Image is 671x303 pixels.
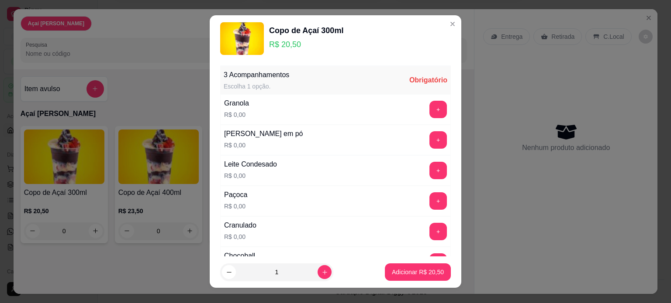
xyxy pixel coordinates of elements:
button: add [429,162,447,179]
div: Chocoball [224,251,255,261]
div: Cranulado [224,220,256,231]
div: Obrigatório [409,75,447,85]
p: Adicionar R$ 20,50 [392,268,444,276]
div: [PERSON_NAME] em pó [224,129,303,139]
p: R$ 20,50 [269,38,343,51]
button: add [429,223,447,240]
div: 3 Acompanhamentos [224,70,289,80]
button: add [429,101,447,118]
button: Close [446,17,460,31]
p: R$ 0,00 [224,110,249,119]
button: increase-product-quantity [318,265,332,279]
button: add [429,131,447,149]
div: Granola [224,98,249,109]
div: Paçoca [224,190,247,200]
button: add [429,192,447,210]
div: Leite Condesado [224,159,277,170]
button: Adicionar R$ 20,50 [385,263,451,281]
div: Copo de Açaí 300ml [269,24,343,37]
p: R$ 0,00 [224,141,303,150]
p: R$ 0,00 [224,202,247,211]
button: decrease-product-quantity [222,265,236,279]
button: add [429,253,447,271]
p: R$ 0,00 [224,232,256,241]
div: Escolha 1 opção. [224,82,289,91]
p: R$ 0,00 [224,171,277,180]
img: product-image [220,22,264,55]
